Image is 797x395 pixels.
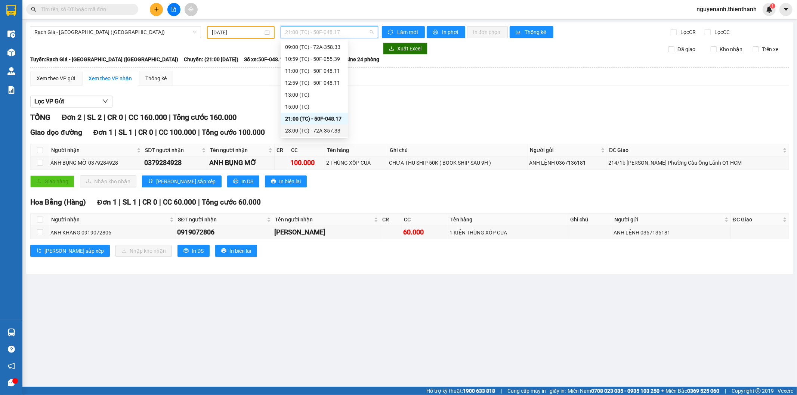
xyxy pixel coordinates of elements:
[770,3,775,9] sup: 1
[687,388,719,394] strong: 0369 525 060
[36,248,41,254] span: sort-ascending
[285,79,343,87] div: 12:59 (TC) - 50F-048.11
[275,215,373,224] span: Tên người nhận
[51,146,135,154] span: Người nhận
[427,26,465,38] button: printerIn phơi
[143,156,208,169] td: 0379284928
[30,113,50,122] span: TỔNG
[756,388,761,394] span: copyright
[198,128,200,137] span: |
[167,3,180,16] button: file-add
[163,198,196,206] span: CC 60.000
[389,159,526,167] div: CHƯA THU SHIP 50K ( BOOK SHIP SAU 9H )
[8,363,15,370] span: notification
[382,26,425,38] button: syncLàm mới
[285,27,373,38] span: 21:00 (TC) - 50F-048.17
[725,387,726,395] span: |
[142,198,157,206] span: CR 0
[30,56,178,62] b: Tuyến: Rạch Giá - [GEOGRAPHIC_DATA] ([GEOGRAPHIC_DATA])
[285,127,343,135] div: 23:00 (TC) - 72A-357.33
[123,198,137,206] span: SL 1
[37,74,75,83] div: Xem theo VP gửi
[463,388,495,394] strong: 1900 633 818
[244,55,285,63] span: Số xe: 50F-048.17
[30,198,86,206] span: Hoa Bằng (Hàng)
[450,228,567,237] div: 1 KIỆN THÙNG XỐP CUA
[402,214,448,226] th: CC
[107,113,123,122] span: CR 0
[51,215,168,224] span: Người nhận
[227,175,259,187] button: printerIn DS
[169,113,171,122] span: |
[212,28,263,37] input: 14/10/2025
[118,128,133,137] span: SL 1
[202,198,261,206] span: Tổng cước 60.000
[389,46,394,52] span: download
[7,86,15,94] img: solution-icon
[93,128,113,137] span: Đơn 1
[241,177,253,186] span: In DS
[50,228,174,237] div: ANH KHANG 0919072806
[184,55,238,63] span: Chuyến: (21:00 [DATE])
[733,215,781,224] span: ĐC Giao
[273,226,380,239] td: ANH KHANG
[178,215,265,224] span: SĐT người nhận
[215,245,257,257] button: printerIn biên lai
[779,3,793,16] button: caret-down
[388,29,394,35] span: sync
[142,175,222,187] button: sort-ascending[PERSON_NAME] sắp xếp
[34,97,64,106] span: Lọc VP Gửi
[41,5,129,13] input: Tìm tên, số ĐT hoặc mã đơn
[129,113,167,122] span: CC 160.000
[156,177,216,186] span: [PERSON_NAME] sắp xếp
[467,26,508,38] button: In đơn chọn
[30,245,110,257] button: sort-ascending[PERSON_NAME] sắp xếp
[44,247,104,255] span: [PERSON_NAME] sắp xếp
[87,113,102,122] span: SL 2
[326,159,386,167] div: 2 THÙNG XỐP CUA
[7,67,15,75] img: warehouse-icon
[285,55,343,63] div: 10:59 (TC) - 50F-055.39
[50,159,142,167] div: ANH BỤNG MỠ 0379284928
[510,26,553,38] button: bar-chartThống kê
[530,146,600,154] span: Người gửi
[144,158,207,168] div: 0379284928
[383,43,427,55] button: downloadXuất Excel
[397,44,421,53] span: Xuất Excel
[674,45,698,53] span: Đã giao
[501,387,502,395] span: |
[148,178,153,184] span: sort-ascending
[448,214,568,226] th: Tên hàng
[7,30,15,38] img: warehouse-icon
[31,7,36,12] span: search
[115,245,172,257] button: downloadNhập kho nhận
[30,175,74,187] button: uploadGiao hàng
[766,6,773,13] img: icon-new-feature
[285,103,343,111] div: 15:00 (TC)
[139,198,140,206] span: |
[154,7,159,12] span: plus
[712,28,731,36] span: Lọc CC
[285,67,343,75] div: 11:00 (TC) - 50F-048.11
[80,175,136,187] button: downloadNhập kho nhận
[609,146,781,154] span: ĐC Giao
[665,387,719,395] span: Miền Bắc
[177,245,210,257] button: printerIn DS
[209,158,273,168] div: ANH BỤNG MỠ
[285,115,343,123] div: 21:00 (TC) - 50F-048.17
[192,247,204,255] span: In DS
[771,3,774,9] span: 1
[285,91,343,99] div: 13:00 (TC)
[115,128,117,137] span: |
[185,3,198,16] button: aim
[177,227,272,237] div: 0919072806
[208,156,275,169] td: ANH BỤNG MỠ
[188,7,194,12] span: aim
[173,113,237,122] span: Tổng cước 160.000
[159,198,161,206] span: |
[275,144,289,156] th: CR
[138,128,153,137] span: CR 0
[325,144,388,156] th: Tên hàng
[661,389,664,392] span: ⚪️
[691,4,763,14] span: nguyenanh.thienthanh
